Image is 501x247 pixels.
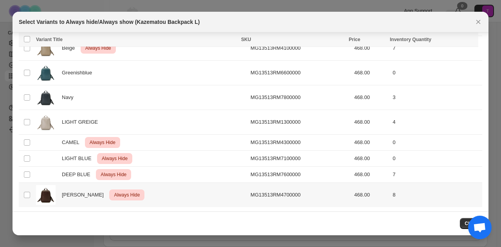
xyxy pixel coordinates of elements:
span: Price [349,37,360,42]
span: CAMEL [62,139,83,146]
td: 468.00 [352,36,390,61]
img: MG13513_RM13_color_01.jpg [36,112,56,132]
td: 468.00 [352,85,390,110]
span: DEEP BLUE [62,171,95,178]
button: Close [473,16,484,27]
td: 7 [390,167,482,183]
td: 468.00 [352,110,390,135]
a: チャットを開く [468,216,492,239]
span: Navy [62,94,77,101]
td: 7 [390,36,482,61]
td: 4 [390,110,482,135]
td: MG13513RM6600000 [248,61,352,85]
td: MG13513RM1300000 [248,110,352,135]
td: MG13513RM7800000 [248,85,352,110]
span: Close [465,220,478,227]
td: MG13513RM4100000 [248,36,352,61]
td: 468.00 [352,151,390,167]
span: SKU [241,37,251,42]
span: LIGHT BLUE [62,155,96,162]
td: 8 [390,183,482,207]
span: Always Hide [112,190,141,200]
td: 0 [390,61,482,85]
h2: Select Variants to Always hide/Always show (Kazematou Backpack L) [19,18,200,26]
td: 3 [390,85,482,110]
span: LIGHT GREIGE [62,118,102,126]
td: MG13513RM4300000 [248,135,352,151]
span: Always Hide [88,138,117,147]
td: 468.00 [352,183,390,207]
span: Variant Title [36,37,63,42]
span: Beige [62,44,79,52]
span: [PERSON_NAME] [62,191,108,199]
td: 468.00 [352,61,390,85]
td: 0 [390,135,482,151]
span: Always Hide [99,170,128,179]
td: 0 [390,151,482,167]
img: MG13513_RM78_color_01.jpg [36,88,56,107]
td: MG13513RM7600000 [248,167,352,183]
td: MG13513RM7100000 [248,151,352,167]
img: MG13513_RM66_color_01.jpg [36,63,56,83]
button: Close [460,218,482,229]
span: Always Hide [84,43,113,53]
span: Greenishblue [62,69,96,77]
td: MG13513RM4700000 [248,183,352,207]
td: 468.00 [352,135,390,151]
span: Always Hide [100,154,129,163]
td: 468.00 [352,167,390,183]
img: MG13513_RM47_color_01_636823fc-1152-49a9-b6a5-33eeb44acfaa.webp [36,185,56,205]
span: Inventory Quantity [390,37,431,42]
img: MG13513_RM41_color_01.jpg [36,38,56,58]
